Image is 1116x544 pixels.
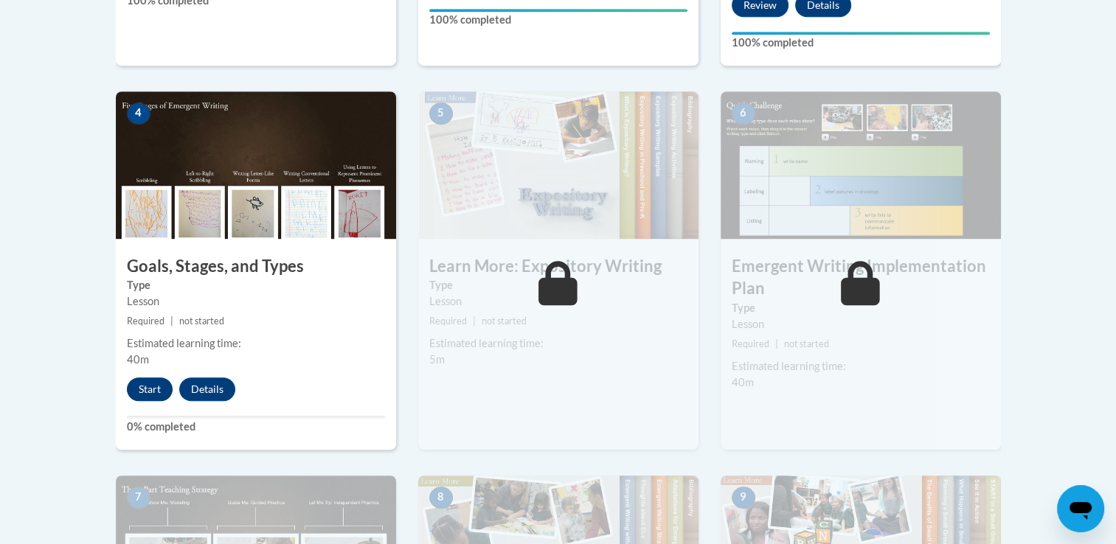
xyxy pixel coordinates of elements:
[116,255,396,278] h3: Goals, Stages, and Types
[482,315,527,327] span: not started
[418,91,699,239] img: Course Image
[732,102,755,125] span: 6
[732,338,769,349] span: Required
[775,338,778,349] span: |
[732,32,990,35] div: Your progress
[429,353,445,366] span: 5m
[784,338,829,349] span: not started
[721,91,1001,239] img: Course Image
[127,419,385,435] label: 0% completed
[429,293,687,310] div: Lesson
[170,315,173,327] span: |
[127,353,149,366] span: 40m
[116,91,396,239] img: Course Image
[127,315,164,327] span: Required
[721,255,1001,301] h3: Emergent Writing Implementation Plan
[732,487,755,509] span: 9
[179,315,224,327] span: not started
[127,487,150,509] span: 7
[732,376,754,388] span: 40m
[473,315,476,327] span: |
[429,9,687,12] div: Your progress
[1057,485,1104,532] iframe: Button to launch messaging window
[127,277,385,293] label: Type
[429,487,453,509] span: 8
[429,335,687,352] div: Estimated learning time:
[732,35,990,51] label: 100% completed
[429,102,453,125] span: 5
[732,300,990,316] label: Type
[127,335,385,352] div: Estimated learning time:
[429,315,467,327] span: Required
[732,316,990,332] div: Lesson
[429,277,687,293] label: Type
[127,102,150,125] span: 4
[418,255,699,278] h3: Learn More: Expository Writing
[732,358,990,374] div: Estimated learning time:
[127,377,173,401] button: Start
[127,293,385,310] div: Lesson
[179,377,235,401] button: Details
[429,12,687,28] label: 100% completed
